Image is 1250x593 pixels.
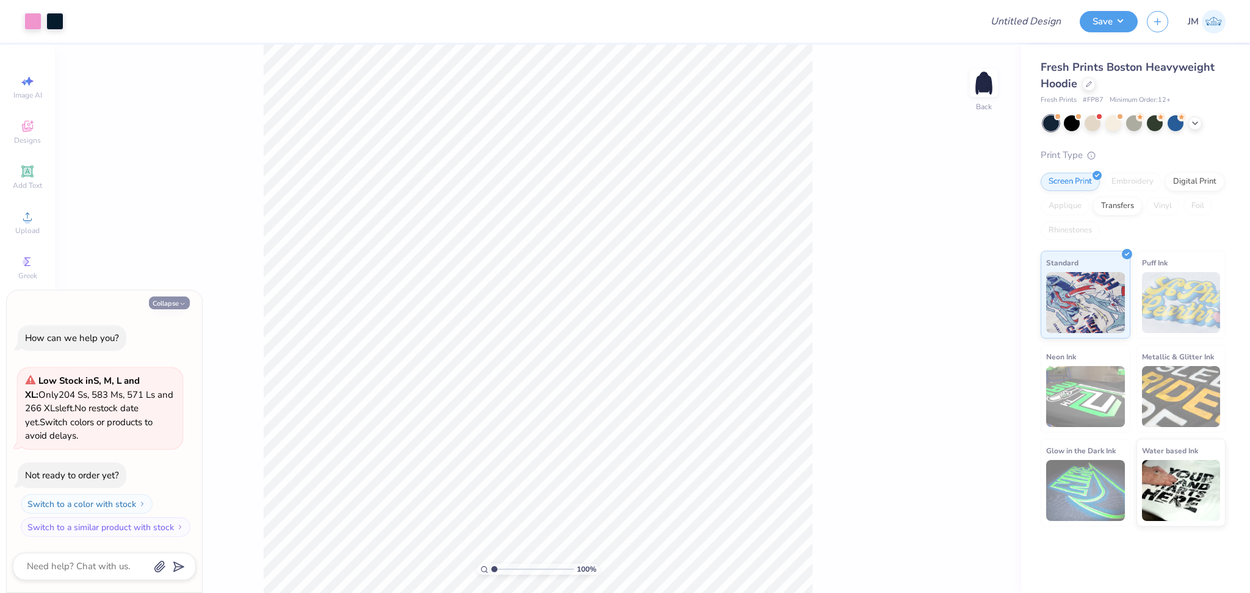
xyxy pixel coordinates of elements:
[14,135,41,145] span: Designs
[25,375,173,442] span: Only 204 Ss, 583 Ms, 571 Ls and 266 XLs left. Switch colors or products to avoid delays.
[1188,10,1226,34] a: JM
[1142,366,1221,427] img: Metallic & Glitter Ink
[1041,221,1100,240] div: Rhinestones
[149,296,190,309] button: Collapse
[1046,444,1116,457] span: Glow in the Dark Ink
[1188,15,1199,29] span: JM
[1041,95,1077,106] span: Fresh Prints
[1110,95,1171,106] span: Minimum Order: 12 +
[1142,350,1214,363] span: Metallic & Glitter Ink
[18,271,37,281] span: Greek
[13,90,42,100] span: Image AI
[1142,256,1168,269] span: Puff Ink
[1083,95,1104,106] span: # FP87
[1093,197,1142,215] div: Transfers
[1142,460,1221,521] img: Water based Ink
[1165,173,1224,191] div: Digital Print
[1041,173,1100,191] div: Screen Print
[1146,197,1180,215] div: Vinyl
[176,523,184,531] img: Switch to a similar product with stock
[981,9,1071,34] input: Untitled Design
[1041,148,1226,162] div: Print Type
[15,226,40,235] span: Upload
[1183,197,1212,215] div: Foil
[21,494,153,514] button: Switch to a color with stock
[1041,197,1089,215] div: Applique
[976,101,992,112] div: Back
[1046,350,1076,363] span: Neon Ink
[25,469,119,481] div: Not ready to order yet?
[1202,10,1226,34] img: John Michael Binayas
[1046,366,1125,427] img: Neon Ink
[577,564,596,575] span: 100 %
[1046,460,1125,521] img: Glow in the Dark Ink
[1046,272,1125,333] img: Standard
[1104,173,1161,191] div: Embroidery
[1041,60,1215,91] span: Fresh Prints Boston Heavyweight Hoodie
[21,517,190,537] button: Switch to a similar product with stock
[139,500,146,508] img: Switch to a color with stock
[1046,256,1078,269] span: Standard
[25,332,119,344] div: How can we help you?
[13,181,42,190] span: Add Text
[25,402,139,428] span: No restock date yet.
[972,71,996,95] img: Back
[1142,444,1198,457] span: Water based Ink
[1080,11,1138,32] button: Save
[25,375,140,401] strong: Low Stock in S, M, L and XL :
[1142,272,1221,333] img: Puff Ink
